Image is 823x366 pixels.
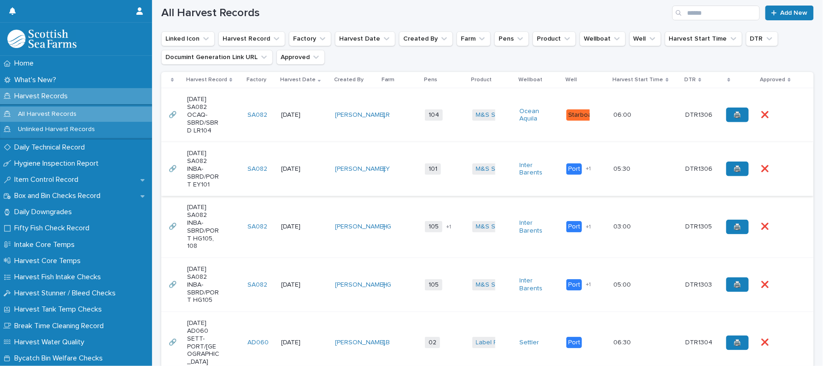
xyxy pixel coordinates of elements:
a: Add New [765,6,814,20]
a: Settler [519,339,539,347]
a: M&S Select [476,223,511,231]
span: 105 [425,221,442,233]
a: SA082 [247,111,267,119]
a: [PERSON_NAME] [335,223,385,231]
p: 🔗 [169,279,178,289]
p: DTR1303 [686,279,714,289]
a: 🖨️ [726,220,749,234]
span: 🖨️ [734,112,741,118]
a: Ocean Aquila [519,108,552,123]
div: Port [566,163,582,175]
a: Label Rouge [476,339,514,347]
p: Item Control Record [11,175,86,184]
h1: All Harvest Records [161,6,669,20]
a: M&S Select [476,111,511,119]
p: All Harvest Records [11,110,84,118]
p: Unlinked Harvest Records [11,126,102,133]
a: 🖨️ [726,108,749,122]
button: DTR [746,31,778,46]
img: mMrefqRFQpe26GRNOUkG [7,30,76,48]
a: Inter Barents [519,277,552,293]
p: [DATE] [281,339,314,347]
p: DTR1304 [686,337,715,347]
span: + 1 [586,282,591,288]
a: 🖨️ [726,277,749,292]
tr: 🔗🔗 [DATE] SA082 OCAQ-SBRD/SBRD LR104SA082 [DATE][PERSON_NAME] LR 104M&S Select Ocean Aquila Starb... [161,88,814,142]
p: ❌ [761,337,771,347]
p: Hygiene Inspection Report [11,159,106,168]
p: 🔗 [169,163,178,173]
tr: 🔗🔗 [DATE] SA082 INBA-SBRD/PORT HG105SA082 [DATE][PERSON_NAME] HG 105M&S Select Inter Barents Port... [161,258,814,312]
p: Farm [382,75,395,85]
div: Port [566,337,582,348]
button: Approved [276,50,325,65]
a: Inter Barents [519,219,552,235]
p: Box and Bin Checks Record [11,192,108,200]
p: DTR [685,75,696,85]
p: [DATE] [281,165,314,173]
p: Approved [760,75,786,85]
button: Factory [289,31,331,46]
p: Daily Downgrades [11,208,79,216]
span: 🖨️ [734,282,741,288]
p: Harvest Tank Temp Checks [11,305,109,314]
p: Harvest Fish Intake Checks [11,273,108,282]
p: Harvest Record [186,75,227,85]
p: ❌ [761,163,771,173]
p: Created By [334,75,364,85]
a: LB [382,339,390,347]
button: Created By [399,31,453,46]
span: 02 [425,337,440,348]
div: Port [566,221,582,233]
p: Bycatch Bin Welfare Checks [11,354,110,363]
p: DTR1306 [686,109,715,119]
a: EY [382,165,390,173]
p: 06:30 [614,337,633,347]
a: [PERSON_NAME] [335,281,385,289]
span: 101 [425,163,441,175]
a: SA082 [247,165,267,173]
div: Port [566,279,582,291]
p: Product [471,75,492,85]
p: Harvest Start Time [613,75,664,85]
a: 🖨️ [726,336,749,350]
p: [DATE] [281,111,314,119]
p: Pens [424,75,437,85]
a: M&S Select [476,281,511,289]
p: 05:00 [614,279,633,289]
span: Add New [781,10,808,16]
a: LR [382,111,390,119]
a: SA082 [247,281,267,289]
p: Harvest Date [280,75,316,85]
input: Search [672,6,760,20]
div: Starboard [566,109,600,121]
p: ❌ [761,279,771,289]
a: [PERSON_NAME] [335,165,385,173]
span: 🖨️ [734,166,741,172]
p: DTR1305 [686,221,714,231]
button: Documint Generation Link URL [161,50,273,65]
p: 05:30 [614,163,633,173]
a: Inter Barents [519,162,552,177]
span: 🖨️ [734,224,741,230]
a: M&S Select [476,165,511,173]
p: DTR1306 [686,163,715,173]
p: Harvest Records [11,92,75,101]
p: Home [11,59,41,68]
button: Product [533,31,576,46]
button: Harvest Start Time [665,31,742,46]
button: Farm [457,31,491,46]
span: 105 [425,279,442,291]
p: Harvest Core Temps [11,257,88,265]
p: ❌ [761,109,771,119]
button: Harvest Record [218,31,285,46]
p: Break Time Cleaning Record [11,322,111,330]
p: Harvest Water Quality [11,338,92,347]
p: 06:00 [614,109,634,119]
p: Wellboat [518,75,542,85]
p: [DATE] SA082 INBA-SBRD/PORT HG105, 108 [187,204,220,250]
span: + 1 [586,166,591,172]
button: Pens [494,31,529,46]
p: Factory [247,75,266,85]
p: Intake Core Temps [11,240,82,249]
